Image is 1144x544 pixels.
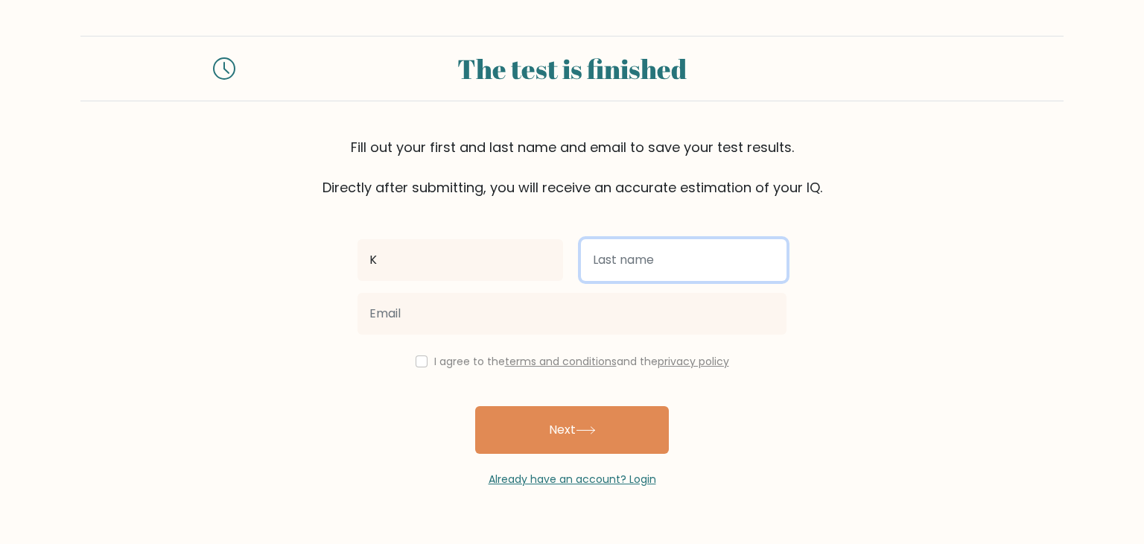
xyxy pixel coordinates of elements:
button: Next [475,406,669,454]
input: Email [357,293,786,335]
input: First name [357,239,563,281]
a: privacy policy [658,354,729,369]
a: Already have an account? Login [489,472,656,487]
div: The test is finished [253,48,891,89]
div: Fill out your first and last name and email to save your test results. Directly after submitting,... [80,137,1064,197]
a: terms and conditions [505,354,617,369]
label: I agree to the and the [434,354,729,369]
input: Last name [581,239,786,281]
